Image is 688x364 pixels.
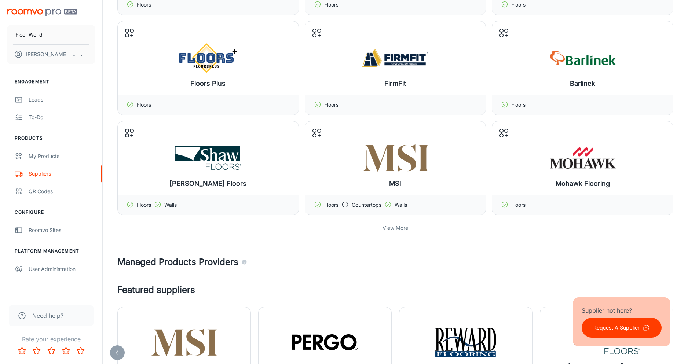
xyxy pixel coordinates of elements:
p: Rate your experience [6,335,96,343]
p: Floors [137,101,151,109]
button: Rate 4 star [59,343,73,358]
p: Floors [137,1,151,9]
p: Floors [324,101,338,109]
img: Pergo [292,328,358,357]
img: Roomvo PRO Beta [7,9,77,16]
button: Request A Supplier [582,318,662,338]
p: Floors [511,201,526,209]
h4: Featured suppliers [117,283,673,297]
p: Supplier not here? [582,306,662,315]
button: [PERSON_NAME] [PERSON_NAME] [7,45,95,64]
div: Roomvo Sites [29,226,95,234]
p: Floor World [15,31,43,39]
p: Floors [324,1,338,9]
span: Need help? [32,311,63,320]
p: [PERSON_NAME] [PERSON_NAME] [26,50,77,58]
div: My Products [29,152,95,160]
p: Walls [395,201,407,209]
p: Floors [511,1,526,9]
h4: Managed Products Providers [117,255,673,269]
p: View More [383,224,408,232]
div: Agencies and suppliers who work with us to automatically identify the specific products you carry [241,255,247,269]
button: Floor World [7,25,95,44]
p: Floors [511,101,526,109]
button: Rate 3 star [44,343,59,358]
img: Reward Flooring [433,328,499,357]
div: QR Codes [29,187,95,195]
div: Leads [29,96,95,104]
button: Rate 5 star [73,343,88,358]
p: Countertops [352,201,381,209]
div: Suppliers [29,170,95,178]
p: Floors [137,201,151,209]
button: Rate 2 star [29,343,44,358]
img: MSI [151,328,217,357]
button: Rate 1 star [15,343,29,358]
p: Walls [164,201,177,209]
p: Floors [324,201,338,209]
div: To-do [29,113,95,121]
p: Request A Supplier [593,324,640,332]
div: User Administration [29,265,95,273]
